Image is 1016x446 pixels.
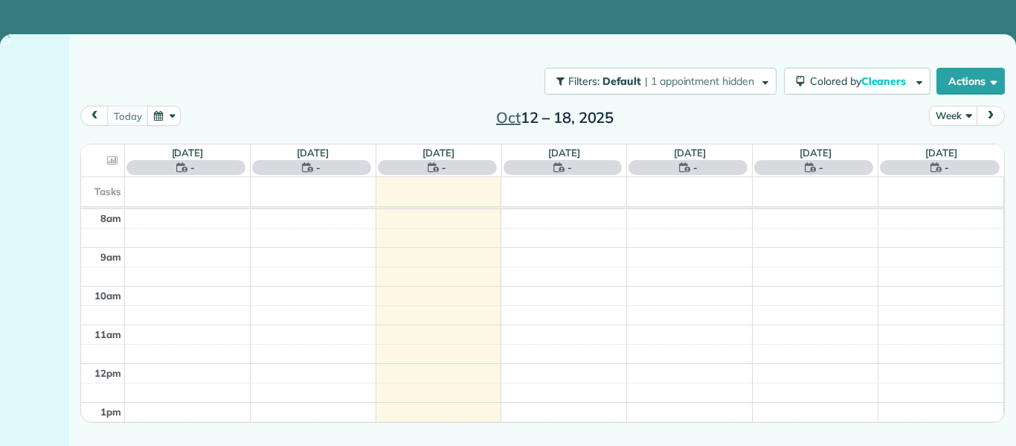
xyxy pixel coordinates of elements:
[693,160,698,175] span: -
[674,147,706,159] a: [DATE]
[602,74,642,88] span: Default
[190,160,195,175] span: -
[462,109,648,126] h2: 12 – 18, 2025
[496,108,521,127] span: Oct
[819,160,823,175] span: -
[100,406,121,418] span: 1pm
[568,74,599,88] span: Filters:
[537,68,777,95] a: Filters: Default | 1 appointment hidden
[94,328,121,340] span: 11am
[297,147,329,159] a: [DATE]
[94,185,121,197] span: Tasks
[100,251,121,263] span: 9am
[929,106,977,126] button: Week
[544,68,777,95] button: Filters: Default | 1 appointment hidden
[810,74,911,88] span: Colored by
[936,68,1005,95] button: Actions
[548,147,580,159] a: [DATE]
[442,160,446,175] span: -
[977,106,1005,126] button: next
[784,68,930,95] button: Colored byCleaners
[945,160,949,175] span: -
[100,212,121,224] span: 8am
[107,106,148,126] button: today
[645,74,754,88] span: | 1 appointment hidden
[925,147,957,159] a: [DATE]
[861,74,909,88] span: Cleaners
[800,147,832,159] a: [DATE]
[94,290,121,302] span: 10am
[94,367,121,379] span: 12pm
[172,147,204,159] a: [DATE]
[422,147,454,159] a: [DATE]
[80,106,109,126] button: prev
[568,160,572,175] span: -
[316,160,321,175] span: -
